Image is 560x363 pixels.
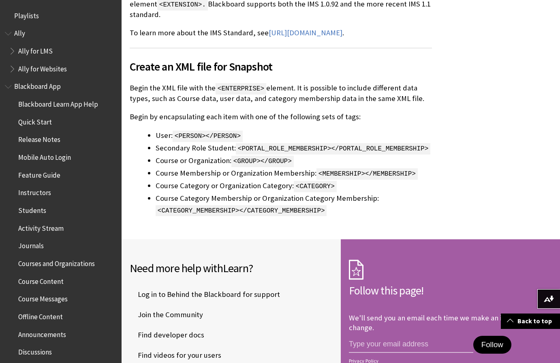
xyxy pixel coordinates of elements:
nav: Book outline for Anthology Ally Help [5,27,117,76]
input: email address [349,336,473,353]
a: [URL][DOMAIN_NAME] [269,28,342,38]
span: Blackboard Learn App Help [18,97,98,108]
span: Course Messages [18,292,68,303]
span: Release Notes [18,133,60,144]
li: Course Category Membership or Organization Category Membership: [156,193,432,215]
a: Log in to Behind the Blackboard for support [130,288,282,301]
li: Course Category or Organization Category: [156,180,432,191]
a: Find videos for your users [130,349,223,361]
p: To learn more about the IMS Standard, see . [130,28,432,38]
span: Log in to Behind the Blackboard for support [130,288,280,301]
span: <PORTAL_ROLE_MEMBERSHIP></PORTAL_ROLE_MEMBERSHIP> [236,143,430,155]
p: Begin by encapsulating each item with one of the following sets of tags: [130,112,432,122]
span: Course Content [18,275,64,286]
a: Back to top [501,314,560,329]
span: Ally for Websites [18,62,67,73]
span: Create an XML file for Snapshot [130,58,432,75]
span: <GROUP></GROUP> [231,156,294,167]
span: Instructors [18,186,51,197]
span: Courses and Organizations [18,257,95,268]
nav: Book outline for Playlists [5,9,117,23]
img: Subscription Icon [349,260,363,280]
span: Students [18,204,46,215]
span: <CATEGORY_MEMBERSHIP></CATEGORY_MEMBERSHIP> [156,205,327,217]
a: Find developer docs [130,329,206,341]
p: We'll send you an email each time we make an important change. [349,313,533,332]
span: Announcements [18,328,66,339]
span: Discussions [18,345,52,356]
li: Course Membership or Organization Membership: [156,168,432,179]
span: Journals [18,239,44,250]
span: Find developer docs [130,329,204,341]
span: Find videos for your users [130,349,221,361]
li: Secondary Role Student: [156,142,432,154]
span: Blackboard App [14,80,61,91]
span: Mobile Auto Login [18,150,71,161]
p: Begin the XML file with the element. It is possible to include different data types, such as Cour... [130,83,432,104]
li: User: [156,130,432,141]
span: <ENTERPRISE> [216,83,266,95]
span: Feature Guide [18,168,60,179]
span: Learn [223,261,248,275]
span: <MEMBERSHIP></MEMBERSHIP> [316,168,418,180]
span: Ally [14,27,25,38]
span: Ally for LMS [18,44,53,55]
span: Join the Community [130,309,203,321]
h2: Follow this page! [349,282,552,299]
span: <CATEGORY> [294,181,337,192]
a: Join the Community [130,309,205,321]
button: Follow [473,336,511,354]
span: Activity Stream [18,221,64,232]
span: Offline Content [18,310,63,321]
span: Quick Start [18,115,52,126]
li: Course or Organization: [156,155,432,166]
span: <PERSON></PERSON> [173,131,243,142]
h2: Need more help with ? [130,260,333,277]
span: Playlists [14,9,39,20]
